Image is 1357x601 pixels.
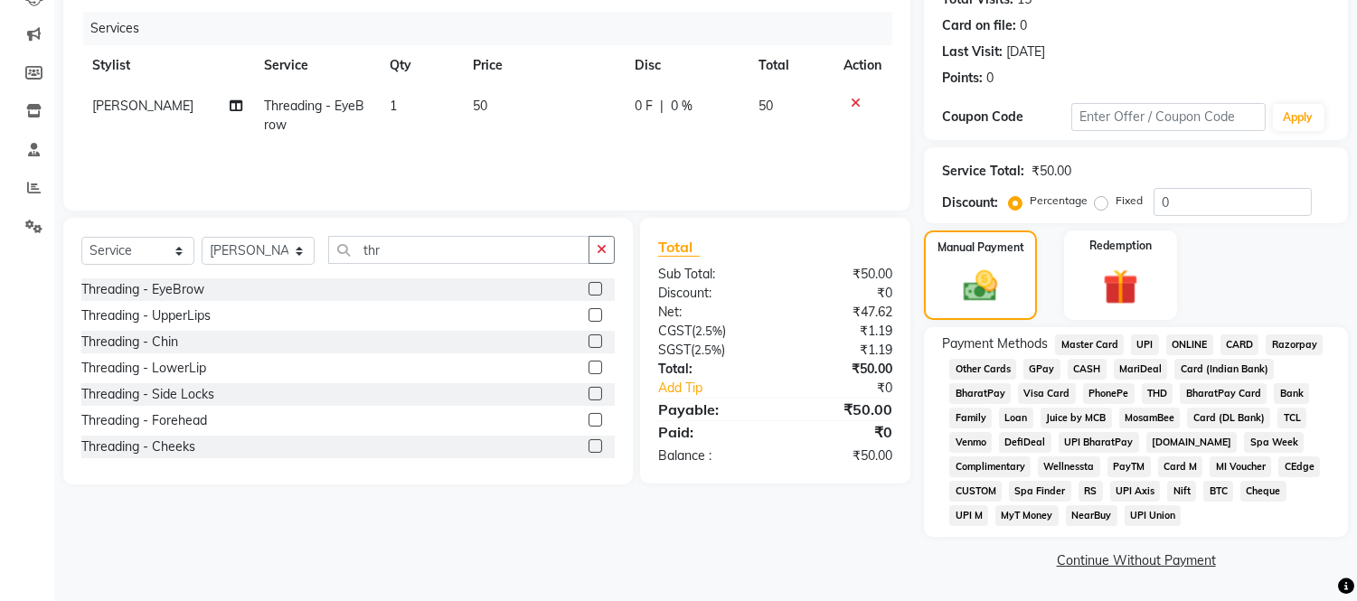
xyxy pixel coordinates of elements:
[1114,359,1168,380] span: MariDeal
[1018,383,1076,404] span: Visa Card
[999,432,1051,453] span: DefiDeal
[1020,16,1027,35] div: 0
[1240,481,1286,502] span: Cheque
[645,360,776,379] div: Total:
[1174,359,1274,380] span: Card (Indian Bank)
[1125,505,1182,526] span: UPI Union
[928,551,1344,570] a: Continue Without Payment
[776,322,907,341] div: ₹1.19
[658,238,700,257] span: Total
[81,359,206,378] div: Threading - LowerLip
[635,97,653,116] span: 0 F
[949,408,992,428] span: Family
[776,341,907,360] div: ₹1.19
[645,284,776,303] div: Discount:
[1166,334,1213,355] span: ONLINE
[1273,104,1324,131] button: Apply
[81,45,254,86] th: Stylist
[942,162,1024,181] div: Service Total:
[1187,408,1270,428] span: Card (DL Bank)
[1079,481,1103,502] span: RS
[1266,334,1323,355] span: Razorpay
[776,265,907,284] div: ₹50.00
[986,69,994,88] div: 0
[1041,408,1112,428] span: Juice by MCB
[1107,456,1151,477] span: PayTM
[645,341,776,360] div: ( )
[776,399,907,420] div: ₹50.00
[776,360,907,379] div: ₹50.00
[1244,432,1304,453] span: Spa Week
[1278,456,1320,477] span: CEdge
[797,379,907,398] div: ₹0
[1119,408,1181,428] span: MosamBee
[1023,359,1060,380] span: GPay
[1068,359,1107,380] span: CASH
[81,411,207,430] div: Threading - Forehead
[81,306,211,325] div: Threading - UpperLips
[645,265,776,284] div: Sub Total:
[92,98,193,114] span: [PERSON_NAME]
[942,193,998,212] div: Discount:
[942,16,1016,35] div: Card on file:
[776,446,907,465] div: ₹50.00
[473,98,487,114] span: 50
[949,432,992,453] span: Venmo
[81,280,204,299] div: Threading - EyeBrow
[1142,383,1173,404] span: THD
[942,108,1071,127] div: Coupon Code
[645,303,776,322] div: Net:
[776,421,907,443] div: ₹0
[645,379,797,398] a: Add Tip
[1210,456,1271,477] span: MI Voucher
[660,97,664,116] span: |
[1146,432,1238,453] span: [DOMAIN_NAME]
[81,333,178,352] div: Threading - Chin
[624,45,748,86] th: Disc
[1110,481,1161,502] span: UPI Axis
[1009,481,1071,502] span: Spa Finder
[942,42,1003,61] div: Last Visit:
[1055,334,1124,355] span: Master Card
[1158,456,1203,477] span: Card M
[1277,408,1306,428] span: TCL
[942,334,1048,353] span: Payment Methods
[1220,334,1259,355] span: CARD
[1071,103,1265,131] input: Enter Offer / Coupon Code
[995,505,1059,526] span: MyT Money
[1089,238,1152,254] label: Redemption
[658,342,691,358] span: SGST
[1030,193,1088,209] label: Percentage
[390,98,397,114] span: 1
[1116,193,1143,209] label: Fixed
[1274,383,1309,404] span: Bank
[938,239,1024,256] label: Manual Payment
[1059,432,1139,453] span: UPI BharatPay
[949,505,988,526] span: UPI M
[265,98,365,133] span: Threading - EyeBrow
[81,437,195,456] div: Threading - Cheeks
[949,359,1016,380] span: Other Cards
[949,481,1002,502] span: CUSTOM
[645,446,776,465] div: Balance :
[83,12,906,45] div: Services
[1203,481,1233,502] span: BTC
[379,45,462,86] th: Qty
[645,322,776,341] div: ( )
[328,236,589,264] input: Search or Scan
[1006,42,1045,61] div: [DATE]
[81,385,214,404] div: Threading - Side Locks
[759,98,774,114] span: 50
[645,421,776,443] div: Paid:
[1131,334,1159,355] span: UPI
[942,69,983,88] div: Points:
[1180,383,1267,404] span: BharatPay Card
[1038,456,1100,477] span: Wellnessta
[1092,265,1149,309] img: _gift.svg
[749,45,834,86] th: Total
[658,323,692,339] span: CGST
[645,399,776,420] div: Payable:
[695,324,722,338] span: 2.5%
[776,284,907,303] div: ₹0
[1083,383,1135,404] span: PhonePe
